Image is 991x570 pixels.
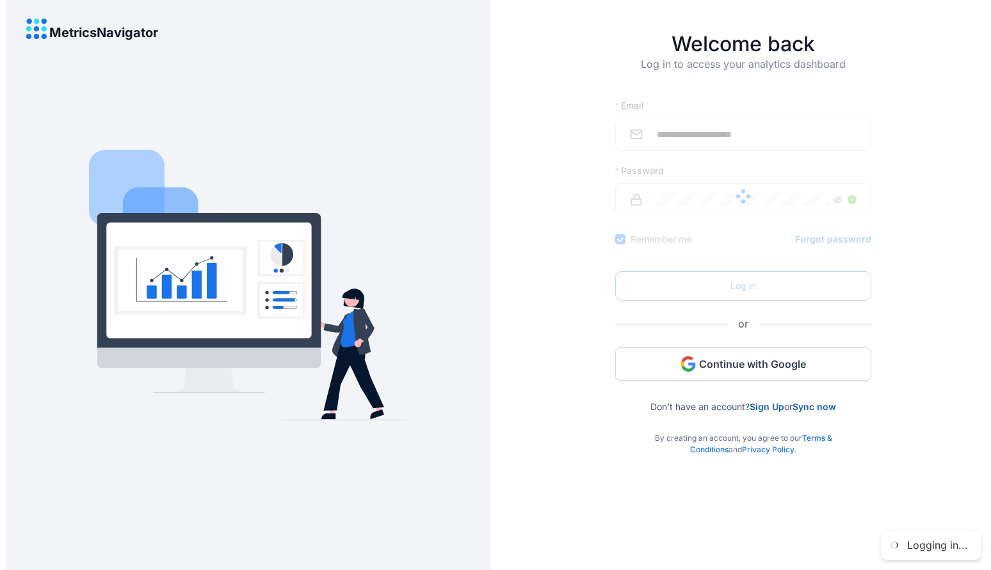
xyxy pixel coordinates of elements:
a: Privacy Policy [742,445,794,454]
a: Sign Up [750,401,784,412]
div: Log in to access your analytics dashboard [615,56,871,92]
a: Sync now [793,401,836,412]
div: Don’t have an account? or [615,381,871,412]
h4: Welcome back [615,32,871,56]
span: or [728,316,759,332]
button: Continue with Google [615,347,871,381]
div: By creating an account, you agree to our and . [615,412,871,455]
span: Continue with Google [699,357,806,371]
h4: MetricsNavigator [49,26,158,40]
div: Logging in... [907,539,968,552]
